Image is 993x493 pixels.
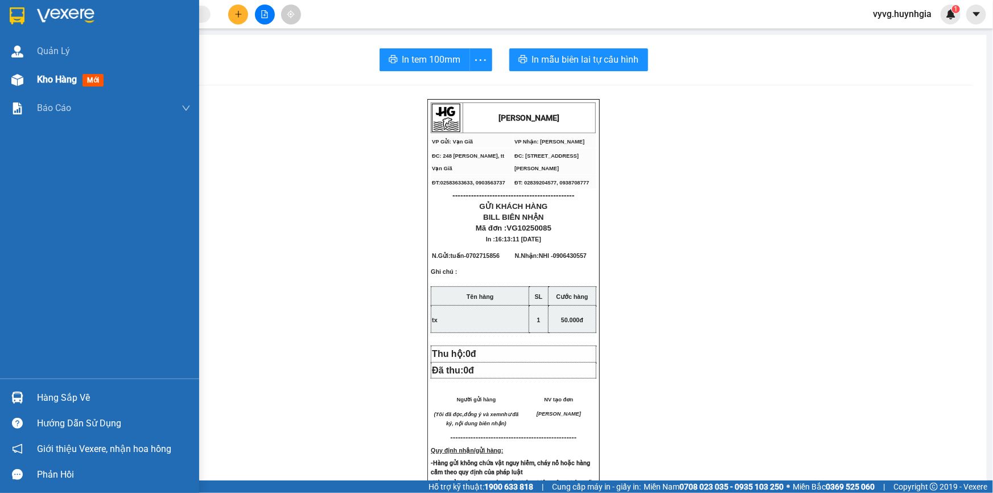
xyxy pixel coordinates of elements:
button: caret-down [966,5,986,24]
strong: -Hàng gửi không chứa vật nguy hiểm, cháy nổ hoặc hàng cấm theo quy định của pháp luật [431,459,590,476]
div: 0906430557 [97,49,188,65]
span: tuấn [451,252,464,259]
img: solution-icon [11,102,23,114]
span: BILL BIÊN NHẬN [483,213,544,221]
sup: 1 [952,5,960,13]
span: - [464,252,500,259]
span: 0906430557 [553,252,587,259]
span: | [883,480,885,493]
strong: Tên hàng [467,293,493,300]
span: Thu hộ: [432,349,481,359]
span: 0702715856 [466,252,500,259]
img: icon-new-feature [946,9,956,19]
img: warehouse-icon [11,392,23,404]
span: Đã thu: [432,365,474,375]
span: ⚪️ [786,484,790,489]
span: 0đ [465,349,476,359]
button: more [469,48,492,71]
span: Gửi: [10,11,27,23]
span: notification [12,443,23,454]
span: VP Gửi: Vạn Giã [432,139,473,145]
span: caret-down [971,9,982,19]
span: ĐC: [STREET_ADDRESS][PERSON_NAME] [514,153,579,171]
button: aim [281,5,301,24]
span: message [12,469,23,480]
div: 50.000 [96,72,189,88]
span: printer [518,55,528,65]
div: [PERSON_NAME] [97,10,188,35]
span: --- [451,433,458,442]
span: aim [287,10,295,18]
span: Quản Lý [37,44,70,58]
span: Chưa thu : [96,75,139,87]
span: 50.000đ [561,317,583,323]
span: printer [389,55,398,65]
span: 0đ [463,365,474,375]
div: NHI [97,35,188,49]
span: ----------------------------------------------- [458,433,577,442]
strong: [PERSON_NAME] [499,113,560,122]
span: NV tạo đơn [544,397,573,402]
span: Kho hàng [37,74,77,85]
span: Cung cấp máy in - giấy in: [552,480,641,493]
span: In mẫu biên lai tự cấu hình [532,52,639,67]
img: logo-vxr [10,7,24,24]
strong: 0369 525 060 [826,482,875,491]
span: VP Nhận: [PERSON_NAME] [514,139,584,145]
span: ---------------------------------------------- [452,191,574,200]
button: file-add [255,5,275,24]
div: 0702715856 [10,37,89,53]
span: NHI - [539,252,587,259]
div: Hướng dẫn sử dụng [37,415,191,432]
span: Hỗ trợ kỹ thuật: [428,480,533,493]
strong: Quy định nhận/gửi hàng: [431,447,503,454]
em: (Tôi đã đọc,đồng ý và xem [434,412,501,417]
strong: SL [535,293,543,300]
span: Báo cáo [37,101,71,115]
span: ĐT: 02839204577, 0938708777 [514,180,589,186]
button: printerIn tem 100mm [380,48,470,71]
span: 16:13:11 [DATE] [495,236,541,243]
span: Miền Bắc [793,480,875,493]
div: Hàng sắp về [37,389,191,406]
strong: 1900 633 818 [484,482,533,491]
span: plus [234,10,242,18]
span: question-circle [12,418,23,429]
span: Người gửi hàng [457,397,496,402]
button: plus [228,5,248,24]
button: printerIn mẫu biên lai tự cấu hình [509,48,648,71]
span: VG10250085 [507,224,552,232]
span: tx [432,317,437,323]
span: ĐT:02583633633, 0903563737 [432,180,505,186]
img: warehouse-icon [11,74,23,86]
div: Vạn Giã [10,10,89,23]
span: Mã đơn : [476,224,551,232]
span: 1 [954,5,958,13]
span: copyright [930,483,938,491]
strong: Cước hàng [557,293,588,300]
div: Phản hồi [37,466,191,483]
span: Miền Nam [644,480,784,493]
span: more [470,53,492,67]
span: down [182,104,191,113]
span: GỬI KHÁCH HÀNG [480,202,548,211]
img: warehouse-icon [11,46,23,57]
span: mới [83,74,104,87]
span: Nhận: [97,10,125,22]
span: file-add [261,10,269,18]
span: Giới thiệu Vexere, nhận hoa hồng [37,442,171,456]
div: tuấn [10,23,89,37]
span: In : [486,236,541,243]
span: [PERSON_NAME] [537,411,581,417]
span: In tem 100mm [402,52,461,67]
span: | [542,480,543,493]
span: ĐC: 248 [PERSON_NAME], tt Vạn Giã [432,153,504,171]
span: vyvg.huynhgia [864,7,941,21]
span: N.Gửi: [432,252,500,259]
span: Ghi chú : [431,268,457,284]
span: 1 [537,317,541,323]
strong: 0708 023 035 - 0935 103 250 [679,482,784,491]
img: logo [432,104,460,132]
span: N.Nhận: [515,252,587,259]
